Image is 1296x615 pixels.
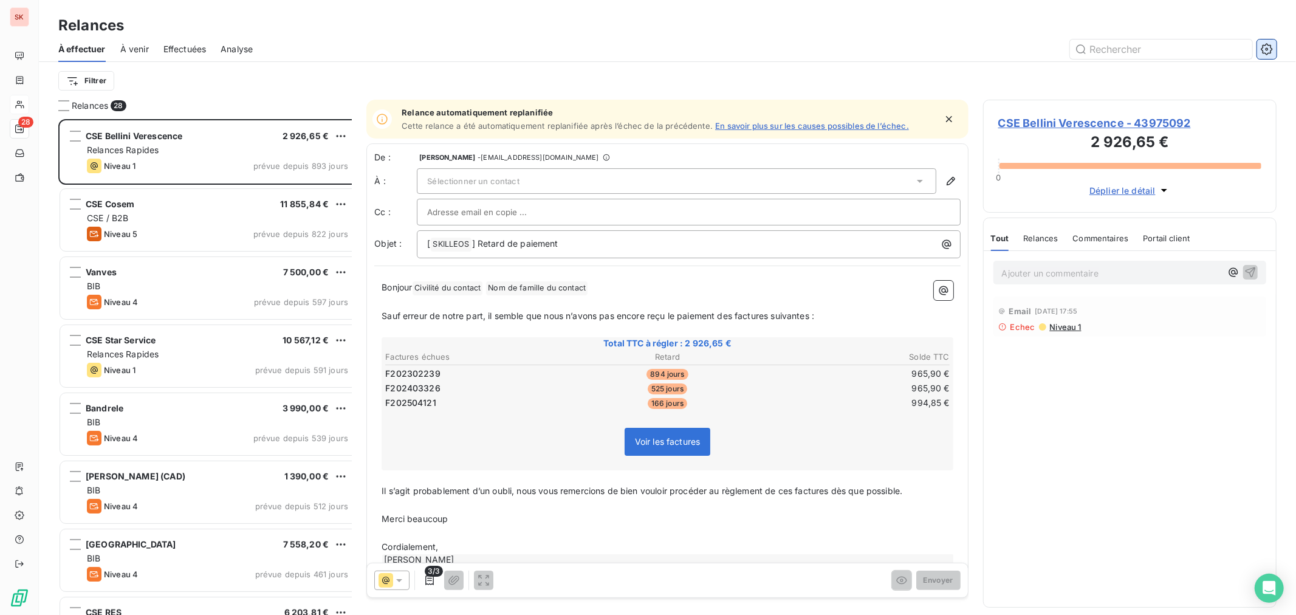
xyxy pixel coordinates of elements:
div: SK [10,7,29,27]
span: 166 jours [648,398,687,409]
span: Portail client [1143,233,1190,243]
span: Niveau 1 [104,365,135,375]
td: 965,90 € [763,382,950,395]
span: 0 [996,173,1001,182]
span: À venir [120,43,149,55]
span: prévue depuis 461 jours [255,569,348,579]
span: prévue depuis 512 jours [255,501,348,511]
h3: Relances [58,15,124,36]
th: Factures échues [385,351,572,363]
label: À : [374,175,417,187]
span: 2 926,65 € [283,131,329,141]
span: F202504121 [385,397,436,409]
span: 28 [111,100,126,111]
input: Adresse email en copie ... [427,203,558,221]
span: Il s’agit probablement d’un oubli, nous vous remercions de bien vouloir procéder au règlement de ... [382,486,902,496]
span: prévue depuis 893 jours [253,161,348,171]
span: Voir les factures [635,436,701,447]
span: ] Retard de paiement [472,238,558,249]
span: 11 855,84 € [280,199,329,209]
span: Niveau 1 [104,161,135,171]
span: De : [374,151,417,163]
span: SKILLEOS [431,238,471,252]
span: 3/3 [425,566,443,577]
span: Civilité du contact [413,281,482,295]
span: 894 jours [646,369,688,380]
span: Relances [72,100,108,112]
span: CSE / B2B [87,213,128,223]
span: Echec [1010,322,1035,332]
span: 525 jours [648,383,687,394]
button: Envoyer [916,571,961,590]
span: prévue depuis 539 jours [253,433,348,443]
span: Sauf erreur de notre part, il semble que nous n’avons pas encore reçu le paiement des factures su... [382,311,814,321]
td: 994,85 € [763,396,950,410]
a: En savoir plus sur les causes possibles de l’échec. [715,121,909,131]
span: Niveau 5 [104,229,137,239]
span: CSE Bellini Verescence - 43975092 [998,115,1261,131]
span: [PERSON_NAME] (CAD) [86,471,185,481]
span: [ [427,238,430,249]
span: 10 567,12 € [283,335,329,345]
h3: 2 926,65 € [998,131,1261,156]
span: CSE Star Service [86,335,156,345]
span: Bonjour [382,282,412,292]
span: 7 500,00 € [283,267,329,277]
span: Total TTC à régler : 2 926,65 € [383,337,951,349]
span: prévue depuis 591 jours [255,365,348,375]
span: Nom de famille du contact [486,281,588,295]
span: Bandrele [86,403,123,413]
img: Logo LeanPay [10,588,29,608]
td: 965,90 € [763,367,950,380]
span: Niveau 4 [104,433,138,443]
span: Niveau 4 [104,501,138,511]
span: Effectuées [163,43,207,55]
span: [GEOGRAPHIC_DATA] [86,539,176,549]
div: Open Intercom Messenger [1255,574,1284,603]
span: [PERSON_NAME] [419,154,475,161]
span: CSE Cosem [86,199,134,209]
span: Niveau 4 [104,297,138,307]
span: Analyse [221,43,253,55]
span: Tout [991,233,1009,243]
span: Déplier le détail [1089,184,1156,197]
span: Cordialement, [382,541,438,552]
th: Solde TTC [763,351,950,363]
span: 1 390,00 € [284,471,329,481]
span: 3 990,00 € [283,403,329,413]
span: Objet : [374,238,402,249]
span: Niveau 1 [1049,322,1082,332]
span: BIB [87,417,100,427]
span: Relances Rapides [87,349,159,359]
span: - [EMAIL_ADDRESS][DOMAIN_NAME] [478,154,598,161]
span: Cette relance a été automatiquement replanifiée après l’échec de la précédente. [402,121,713,131]
span: Relances [1023,233,1058,243]
span: [DATE] 17:55 [1035,307,1078,315]
span: Relances Rapides [87,145,159,155]
button: Filtrer [58,71,114,91]
span: Email [1009,306,1032,316]
span: BIB [87,553,100,563]
label: Cc : [374,206,417,218]
span: Merci beaucoup [382,514,448,524]
span: F202302239 [385,368,441,380]
span: 28 [18,117,33,128]
span: CSE Bellini Verescence [86,131,182,141]
span: À effectuer [58,43,106,55]
span: prévue depuis 597 jours [254,297,348,307]
span: prévue depuis 822 jours [253,229,348,239]
span: Commentaires [1073,233,1129,243]
button: Déplier le détail [1086,184,1174,198]
span: Relance automatiquement replanifiée [402,108,909,117]
span: 7 558,20 € [283,539,329,549]
span: Sélectionner un contact [427,176,519,186]
span: Vanves [86,267,117,277]
input: Rechercher [1070,40,1252,59]
th: Retard [574,351,761,363]
span: BIB [87,281,100,291]
span: Niveau 4 [104,569,138,579]
span: BIB [87,485,100,495]
span: F202403326 [385,382,441,394]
